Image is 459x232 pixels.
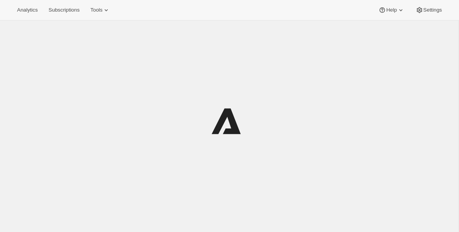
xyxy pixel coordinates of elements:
[90,7,102,13] span: Tools
[411,5,447,15] button: Settings
[48,7,79,13] span: Subscriptions
[17,7,38,13] span: Analytics
[386,7,397,13] span: Help
[86,5,115,15] button: Tools
[423,7,442,13] span: Settings
[44,5,84,15] button: Subscriptions
[374,5,409,15] button: Help
[12,5,42,15] button: Analytics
